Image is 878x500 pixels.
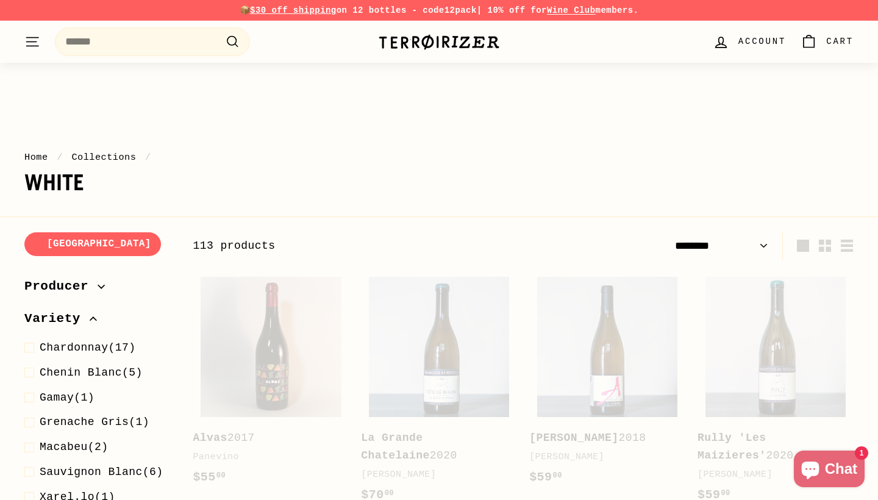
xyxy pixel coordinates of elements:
h1: White [24,171,854,195]
a: Alvas2017Panevino [193,269,349,499]
inbox-online-store-chat: Shopify online store chat [790,451,868,490]
sup: 00 [553,471,562,480]
a: Home [24,152,48,163]
a: Wine Club [547,5,596,15]
span: $30 off shipping [250,5,337,15]
b: Alvas [193,432,227,444]
span: Sauvignon Blanc [40,466,143,478]
span: (1) [40,413,149,431]
span: Account [738,35,786,48]
p: 📦 on 12 bottles - code | 10% off for members. [24,4,854,17]
span: Gamay [40,391,74,404]
div: 2018 [529,429,673,447]
div: [PERSON_NAME] [361,468,505,482]
span: Chenin Blanc [40,366,122,379]
a: Collections [71,152,136,163]
sup: 00 [216,471,226,480]
div: 2020 [698,429,841,465]
div: 113 products [193,237,523,255]
span: (6) [40,463,163,481]
b: Rully 'Les Maizieres' [698,432,766,462]
div: 2017 [193,429,337,447]
a: [PERSON_NAME]2018[PERSON_NAME] [529,269,685,499]
a: [GEOGRAPHIC_DATA] [24,232,161,256]
div: [PERSON_NAME] [698,468,841,482]
sup: 00 [385,489,394,498]
span: Macabeu [40,441,88,453]
span: / [54,152,66,163]
div: [PERSON_NAME] [529,450,673,465]
div: 2020 [361,429,505,465]
span: (2) [40,438,109,456]
button: Producer [24,273,173,306]
span: (17) [40,339,136,357]
span: Variety [24,309,90,329]
button: Variety [24,305,173,338]
a: Cart [793,24,861,60]
span: $59 [529,470,562,484]
span: Producer [24,276,98,297]
span: Cart [826,35,854,48]
span: / [142,152,154,163]
span: Chardonnay [40,341,109,354]
b: [PERSON_NAME] [529,432,618,444]
span: Grenache Gris [40,416,129,428]
span: (5) [40,364,143,382]
a: Account [705,24,793,60]
sup: 00 [721,489,730,498]
strong: 12pack [444,5,477,15]
span: (1) [40,389,95,407]
div: Panevino [193,450,337,465]
nav: breadcrumbs [24,150,854,165]
b: La Grande Chatelaine [361,432,430,462]
span: $55 [193,470,226,484]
